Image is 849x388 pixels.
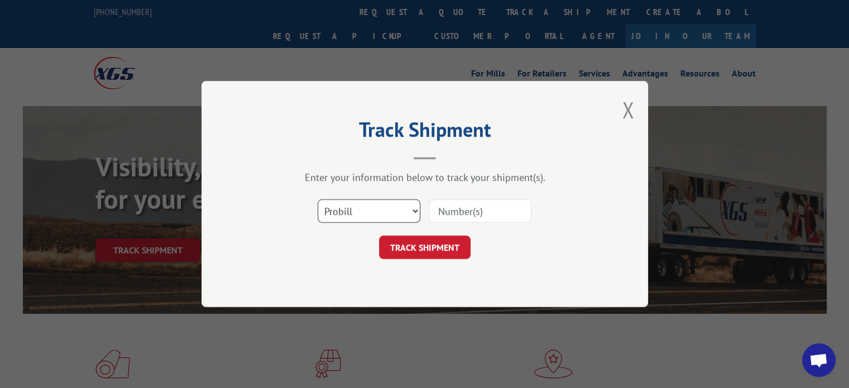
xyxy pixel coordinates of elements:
[622,95,634,124] button: Close modal
[257,122,592,143] h2: Track Shipment
[802,343,836,377] div: Open chat
[379,236,471,259] button: TRACK SHIPMENT
[429,199,531,223] input: Number(s)
[257,171,592,184] div: Enter your information below to track your shipment(s).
